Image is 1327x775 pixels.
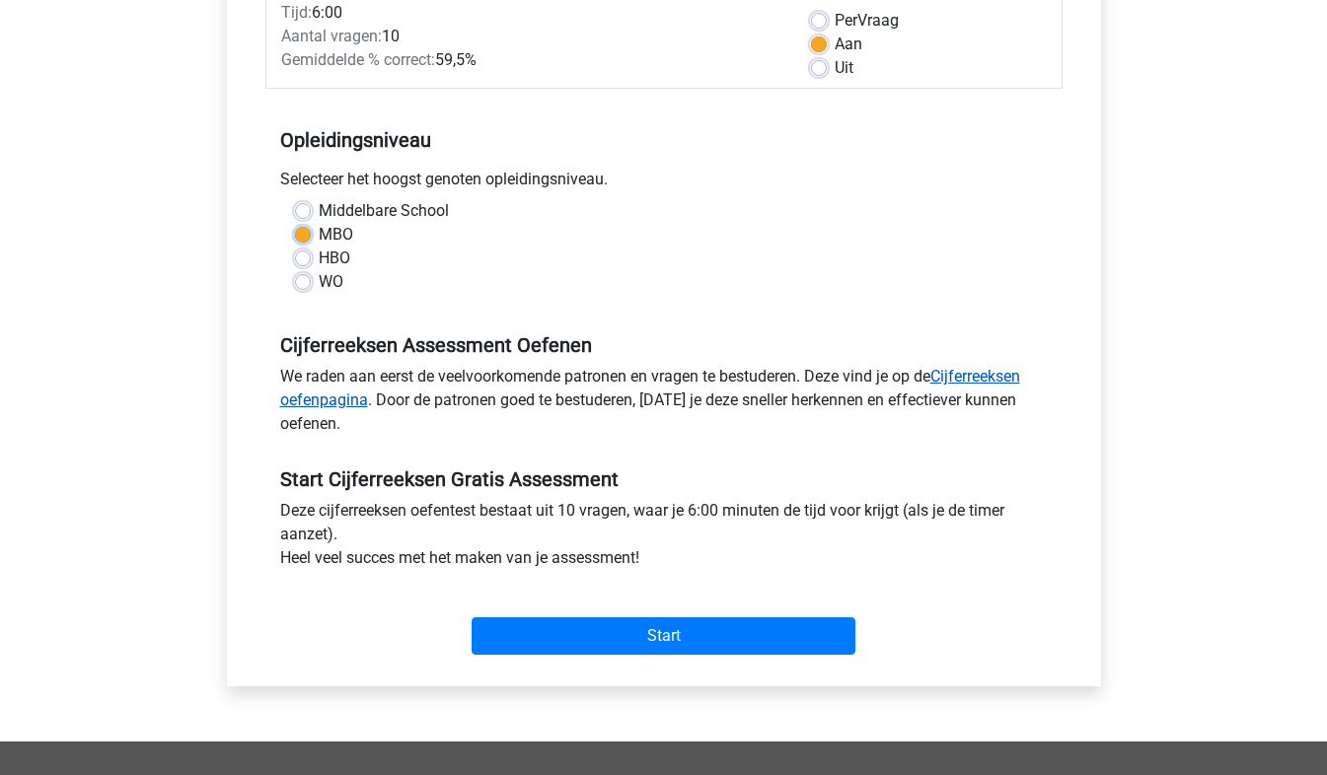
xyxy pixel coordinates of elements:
[280,467,1048,491] h5: Start Cijferreeksen Gratis Assessment
[835,9,899,33] label: Vraag
[835,33,862,56] label: Aan
[280,333,1048,357] h5: Cijferreeksen Assessment Oefenen
[835,56,853,80] label: Uit
[319,223,353,247] label: MBO
[835,11,857,30] span: Per
[265,365,1063,444] div: We raden aan eerst de veelvoorkomende patronen en vragen te bestuderen. Deze vind je op de . Door...
[265,499,1063,578] div: Deze cijferreeksen oefentest bestaat uit 10 vragen, waar je 6:00 minuten de tijd voor krijgt (als...
[265,168,1063,199] div: Selecteer het hoogst genoten opleidingsniveau.
[319,199,449,223] label: Middelbare School
[266,25,796,48] div: 10
[266,48,796,72] div: 59,5%
[280,120,1048,160] h5: Opleidingsniveau
[281,27,382,45] span: Aantal vragen:
[319,247,350,270] label: HBO
[281,50,435,69] span: Gemiddelde % correct:
[319,270,343,294] label: WO
[281,3,312,22] span: Tijd:
[472,617,855,655] input: Start
[266,1,796,25] div: 6:00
